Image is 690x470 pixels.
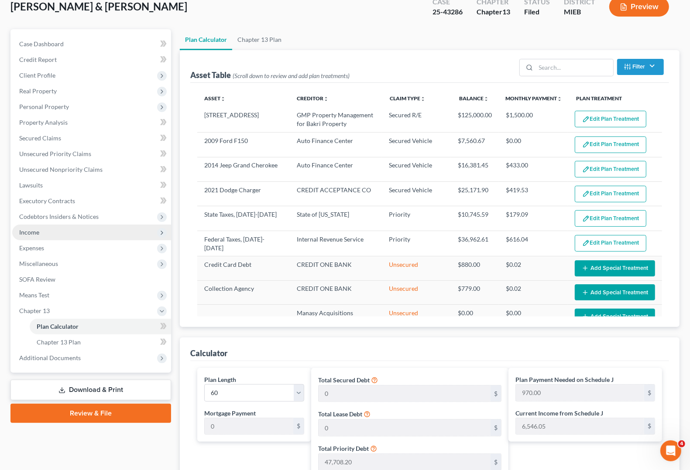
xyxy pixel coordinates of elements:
[12,52,171,68] a: Credit Report
[499,182,568,206] td: $419.53
[19,354,81,361] span: Additional Documents
[516,418,644,435] input: 0.00
[30,319,171,334] a: Plan Calculator
[12,115,171,130] a: Property Analysis
[451,133,499,157] td: $7,560.67
[516,385,644,401] input: 0.00
[451,107,499,133] td: $125,000.00
[19,40,64,48] span: Case Dashboard
[197,280,290,304] td: Collection Agency
[420,96,426,102] i: unfold_more
[19,103,69,110] span: Personal Property
[575,235,646,252] button: Edit Plan Treatment
[382,305,451,329] td: Unsecured
[582,116,590,123] img: edit-pencil-c1479a1de80d8dea1e2430c2f745a3c6a07e9d7aa2eeffe225670001d78357a8.svg
[499,206,568,231] td: $179.09
[19,166,103,173] span: Unsecured Nonpriority Claims
[582,141,590,148] img: edit-pencil-c1479a1de80d8dea1e2430c2f745a3c6a07e9d7aa2eeffe225670001d78357a8.svg
[515,375,614,384] label: Plan Payment Needed on Schedule J
[582,166,590,173] img: edit-pencil-c1479a1de80d8dea1e2430c2f745a3c6a07e9d7aa2eeffe225670001d78357a8.svg
[197,231,290,256] td: Federal Taxes, [DATE]-[DATE]
[19,56,57,63] span: Credit Report
[390,95,426,102] a: Claim Typeunfold_more
[382,107,451,133] td: Secured R/E
[499,256,568,280] td: $0.02
[582,239,590,247] img: edit-pencil-c1479a1de80d8dea1e2430c2f745a3c6a07e9d7aa2eeffe225670001d78357a8.svg
[232,29,287,50] a: Chapter 13 Plan
[575,186,646,202] button: Edit Plan Treatment
[319,419,491,436] input: 0.00
[582,215,590,222] img: edit-pencil-c1479a1de80d8dea1e2430c2f745a3c6a07e9d7aa2eeffe225670001d78357a8.svg
[499,231,568,256] td: $616.04
[451,256,499,280] td: $880.00
[318,444,369,453] label: Total Priority Debt
[323,96,329,102] i: unfold_more
[506,95,563,102] a: Monthly Paymentunfold_more
[451,182,499,206] td: $25,171.90
[197,157,290,181] td: 2014 Jeep Grand Cherokee
[451,206,499,231] td: $10,745.59
[12,146,171,162] a: Unsecured Priority Claims
[10,404,171,423] a: Review & File
[290,206,382,231] td: State of [US_STATE]
[382,133,451,157] td: Secured Vehicle
[19,291,49,299] span: Means Test
[477,7,510,17] div: Chapter
[290,133,382,157] td: Auto Finance Center
[204,409,256,418] label: Mortgage Payment
[319,385,491,402] input: 0.00
[10,380,171,400] a: Download & Print
[197,133,290,157] td: 2009 Ford F150
[502,7,510,16] span: 13
[37,323,79,330] span: Plan Calculator
[12,130,171,146] a: Secured Claims
[19,181,43,189] span: Lawsuits
[499,305,568,329] td: $0.00
[660,440,681,461] iframe: Intercom live chat
[12,36,171,52] a: Case Dashboard
[575,136,646,153] button: Edit Plan Treatment
[499,107,568,133] td: $1,500.00
[575,284,655,300] button: Add Special Treatment
[19,119,68,126] span: Property Analysis
[484,96,489,102] i: unfold_more
[564,7,595,17] div: MIEB
[197,206,290,231] td: State Taxes, [DATE]-[DATE]
[491,419,501,436] div: $
[451,305,499,329] td: $0.00
[290,256,382,280] td: CREDIT ONE BANK
[30,334,171,350] a: Chapter 13 Plan
[515,409,603,418] label: Current Income from Schedule J
[382,231,451,256] td: Priority
[19,213,99,220] span: Codebtors Insiders & Notices
[536,59,613,76] input: Search...
[297,95,329,102] a: Creditorunfold_more
[433,7,463,17] div: 25-43286
[382,280,451,304] td: Unsecured
[293,418,304,435] div: $
[12,193,171,209] a: Executory Contracts
[12,162,171,177] a: Unsecured Nonpriority Claims
[451,231,499,256] td: $36,962.61
[204,375,236,384] label: Plan Length
[575,210,646,227] button: Edit Plan Treatment
[233,72,350,79] span: (Scroll down to review and add plan treatments)
[290,157,382,181] td: Auto Finance Center
[12,177,171,193] a: Lawsuits
[19,260,58,267] span: Miscellaneous
[382,256,451,280] td: Unsecured
[19,276,55,283] span: SOFA Review
[575,161,646,177] button: Edit Plan Treatment
[644,385,655,401] div: $
[678,440,685,447] span: 4
[459,95,489,102] a: Balanceunfold_more
[19,72,55,79] span: Client Profile
[19,150,91,157] span: Unsecured Priority Claims
[575,111,646,127] button: Edit Plan Treatment
[582,190,590,198] img: edit-pencil-c1479a1de80d8dea1e2430c2f745a3c6a07e9d7aa2eeffe225670001d78357a8.svg
[575,260,655,276] button: Add Special Treatment
[524,7,550,17] div: Filed
[19,197,75,204] span: Executory Contracts
[290,231,382,256] td: Internal Revenue Service
[557,96,563,102] i: unfold_more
